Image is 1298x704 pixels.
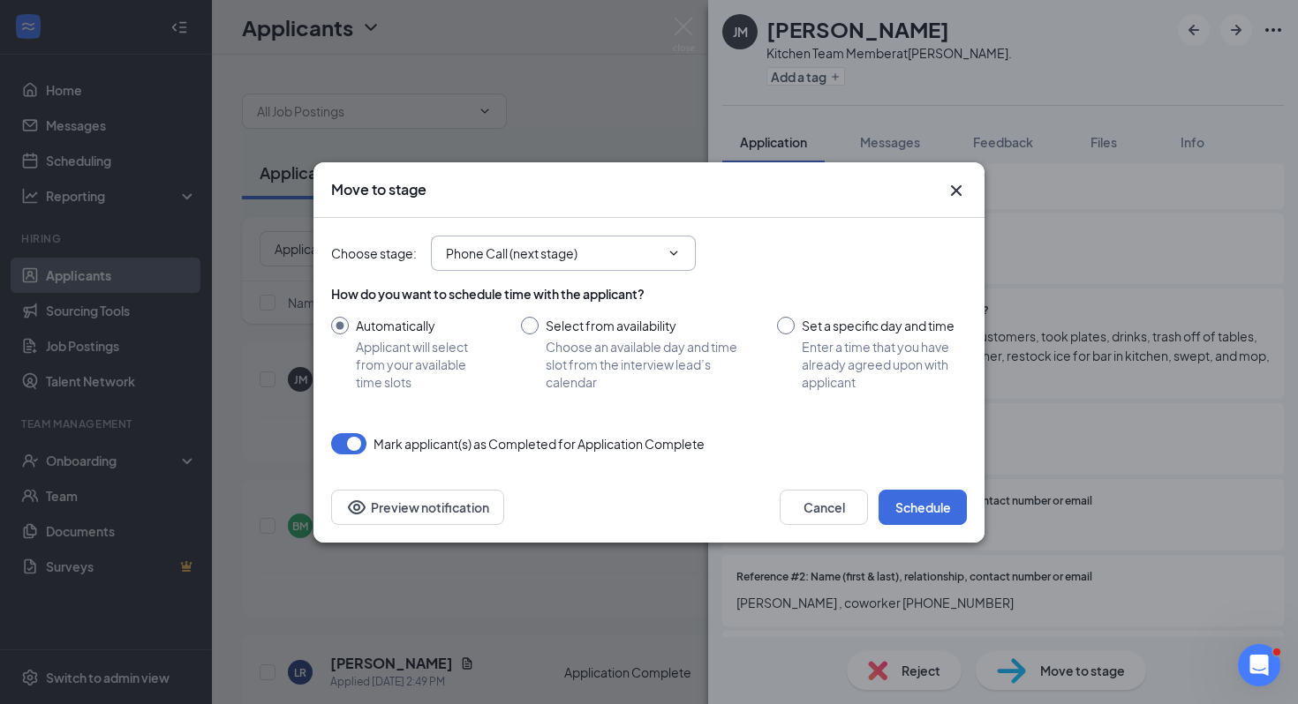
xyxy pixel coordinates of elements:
[879,490,967,525] button: Schedule
[374,433,705,454] span: Mark applicant(s) as Completed for Application Complete
[667,246,681,260] svg: ChevronDown
[346,497,367,518] svg: Eye
[946,180,967,201] svg: Cross
[331,490,504,525] button: Preview notificationEye
[331,285,967,303] div: How do you want to schedule time with the applicant?
[946,180,967,201] button: Close
[331,180,426,199] h3: Move to stage
[780,490,868,525] button: Cancel
[331,243,417,263] span: Choose stage :
[1238,644,1280,686] iframe: Intercom live chat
